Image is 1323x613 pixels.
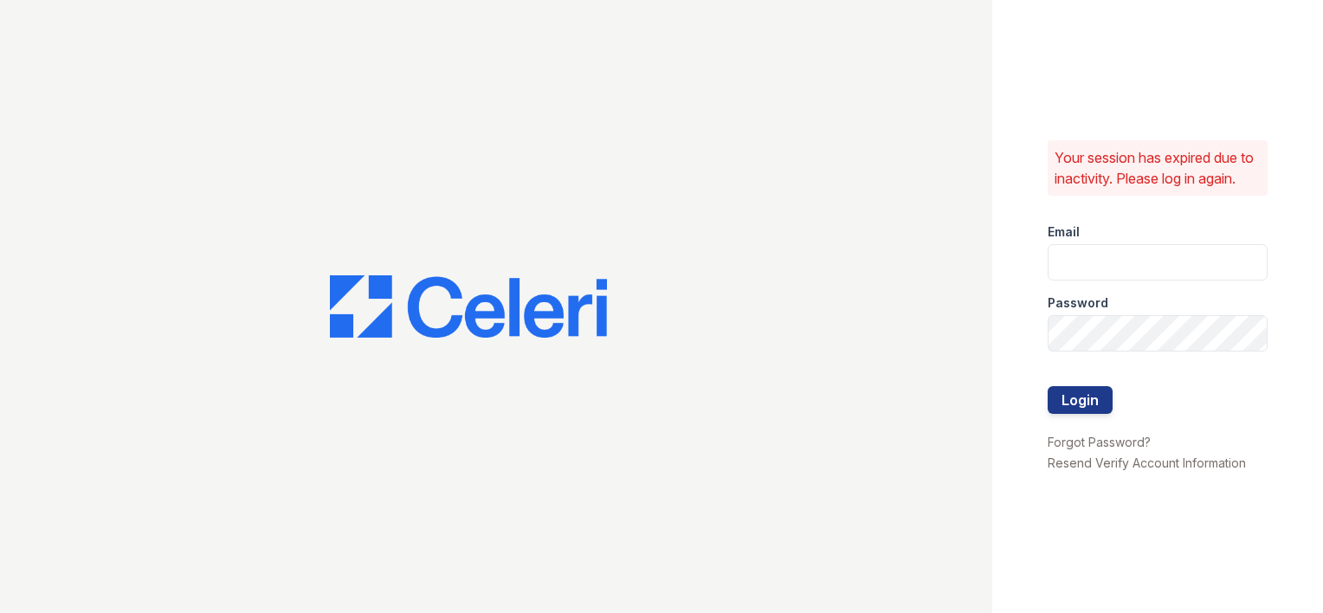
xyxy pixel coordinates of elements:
[1048,455,1246,470] a: Resend Verify Account Information
[1048,294,1108,312] label: Password
[330,275,607,338] img: CE_Logo_Blue-a8612792a0a2168367f1c8372b55b34899dd931a85d93a1a3d3e32e68fde9ad4.png
[1048,435,1151,449] a: Forgot Password?
[1048,386,1113,414] button: Login
[1055,147,1261,189] p: Your session has expired due to inactivity. Please log in again.
[1048,223,1080,241] label: Email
